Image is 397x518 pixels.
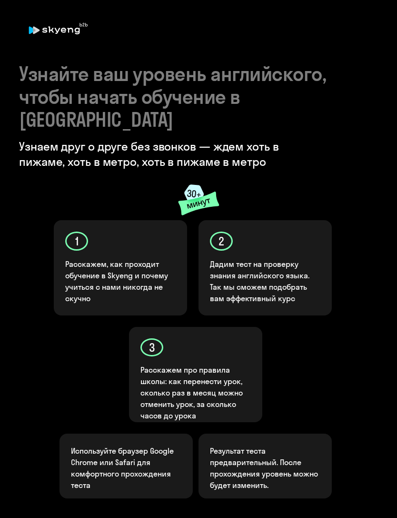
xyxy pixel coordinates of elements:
[140,364,252,421] p: Расскажем про правила школы: как перенести урок, сколько раз в месяц можно отменить урок, за скол...
[210,232,233,251] div: 2
[210,445,320,491] p: Результат теста предварительный. После прохождения уровень можно будет изменить.
[19,62,378,131] h1: Узнайте ваш уровень английского, чтобы начать обучение в [GEOGRAPHIC_DATA]
[19,139,326,169] h4: Узнаем друг о друге без звонков — ждем хоть в пижаме, хоть в метро, хоть в пижаме в метро
[65,232,88,251] div: 1
[71,445,181,491] p: Используйте браузер Google Chrome или Safari для комфортного прохождения теста
[210,258,321,304] p: Дадим тест на проверку знания английского языка. Так мы сможем подобрать вам эффективный курс
[140,338,163,356] div: 3
[65,258,177,304] p: Расскажем, как проходит обучение в Skyeng и почему учиться с нами никогда не скучно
